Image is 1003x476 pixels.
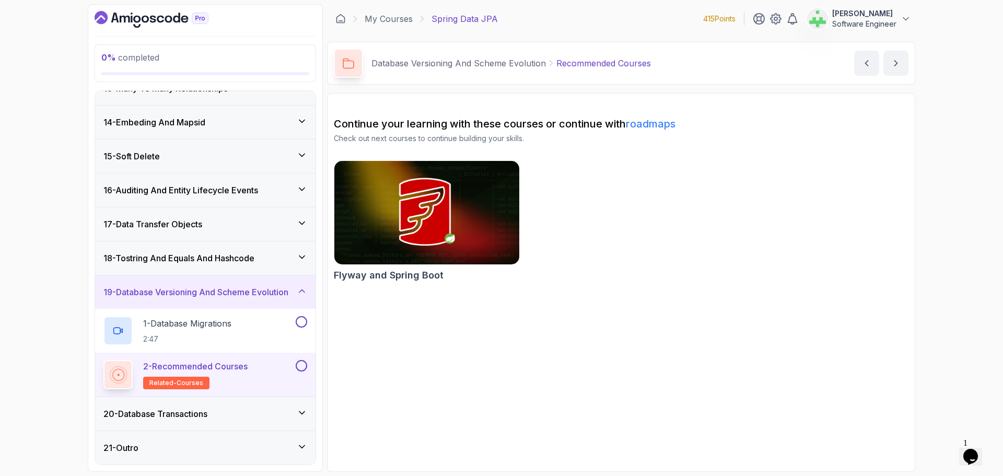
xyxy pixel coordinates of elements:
[95,207,316,241] button: 17-Data Transfer Objects
[103,184,258,196] h3: 16 - Auditing And Entity Lifecycle Events
[143,360,248,373] p: 2 - Recommended Courses
[371,57,546,69] p: Database Versioning And Scheme Evolution
[334,117,908,131] h2: Continue your learning with these courses or continue with
[103,408,207,420] h3: 20 - Database Transactions
[626,118,675,130] a: roadmaps
[334,133,908,144] p: Check out next courses to continue building your skills.
[103,286,288,298] h3: 19 - Database Versioning And Scheme Evolution
[335,14,346,24] a: Dashboard
[95,11,232,28] a: Dashboard
[103,218,202,230] h3: 17 - Data Transfer Objects
[959,434,993,466] iframe: chat widget
[95,397,316,431] button: 20-Database Transactions
[556,57,651,69] p: Recommended Courses
[832,8,896,19] p: [PERSON_NAME]
[883,51,908,76] button: next content
[103,316,307,345] button: 1-Database Migrations2:47
[334,268,444,283] h2: Flyway and Spring Boot
[95,173,316,207] button: 16-Auditing And Entity Lifecycle Events
[103,150,160,162] h3: 15 - Soft Delete
[431,13,498,25] p: Spring Data JPA
[330,158,524,267] img: Flyway and Spring Boot card
[103,442,138,454] h3: 21 - Outro
[854,51,879,76] button: previous content
[95,275,316,309] button: 19-Database Versioning And Scheme Evolution
[95,106,316,139] button: 14-Embeding And Mapsid
[832,19,896,29] p: Software Engineer
[143,334,231,344] p: 2:47
[365,13,413,25] a: My Courses
[334,160,520,283] a: Flyway and Spring Boot cardFlyway and Spring Boot
[103,252,254,264] h3: 18 - Tostring And Equals And Hashcode
[703,14,736,24] p: 415 Points
[808,9,827,29] img: user profile image
[95,140,316,173] button: 15-Soft Delete
[103,116,205,129] h3: 14 - Embeding And Mapsid
[103,360,307,389] button: 2-Recommended Coursesrelated-courses
[149,379,203,387] span: related-courses
[95,241,316,275] button: 18-Tostring And Equals And Hashcode
[101,52,159,63] span: completed
[807,8,911,29] button: user profile image[PERSON_NAME]Software Engineer
[95,431,316,465] button: 21-Outro
[143,317,231,330] p: 1 - Database Migrations
[101,52,116,63] span: 0 %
